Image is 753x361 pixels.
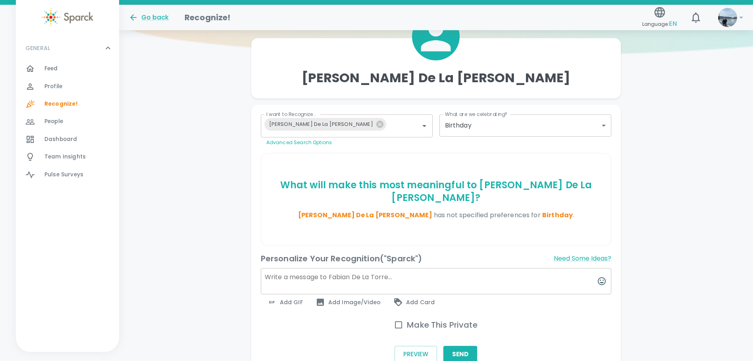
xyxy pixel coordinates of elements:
span: People [44,118,63,125]
button: Go back [129,13,169,22]
a: Dashboard [16,131,119,148]
span: Pulse Surveys [44,171,83,179]
div: Birthday [445,121,599,130]
span: Birthday [542,210,573,220]
h6: Make This Private [407,319,478,331]
a: Pulse Surveys [16,166,119,183]
div: [PERSON_NAME] De La [PERSON_NAME] [264,118,386,131]
p: GENERAL [25,44,50,52]
span: Language: [642,19,677,29]
span: Add Image/Video [316,297,381,307]
p: What will make this most meaningful to [PERSON_NAME] De La [PERSON_NAME] ? [264,179,608,204]
a: Sparck logo [16,8,119,27]
button: Need Some Ideas? [554,252,611,265]
a: People [16,113,119,130]
span: Feed [44,65,58,73]
a: Recognize! [16,95,119,113]
span: has not specified preferences for [434,210,573,220]
a: Feed [16,60,119,77]
button: Open [419,120,430,131]
span: Recognize! [44,100,78,108]
span: [PERSON_NAME] De La [PERSON_NAME] [264,120,378,129]
h1: Recognize! [185,11,231,24]
span: Add Card [393,297,435,307]
img: Sparck logo [42,8,93,27]
a: Profile [16,78,119,95]
p: . [264,210,608,220]
div: GENERAL [16,36,119,60]
span: [PERSON_NAME] De La [PERSON_NAME] [298,210,432,220]
a: Team Insights [16,148,119,166]
div: GENERAL [16,60,119,187]
a: Advanced Search Options [266,139,332,146]
label: What are we celebrating? [445,111,507,118]
h6: Personalize Your Recognition ("Sparck") [261,252,422,265]
span: EN [669,19,677,28]
span: Dashboard [44,135,77,143]
img: Picture of Anna Belle [718,8,737,27]
span: Profile [44,83,62,91]
h4: [PERSON_NAME] De La [PERSON_NAME] [302,70,571,86]
label: I want to Recognize... [266,111,316,118]
button: Language:EN [639,4,680,32]
span: Team Insights [44,153,86,161]
span: Add GIF [267,297,303,307]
